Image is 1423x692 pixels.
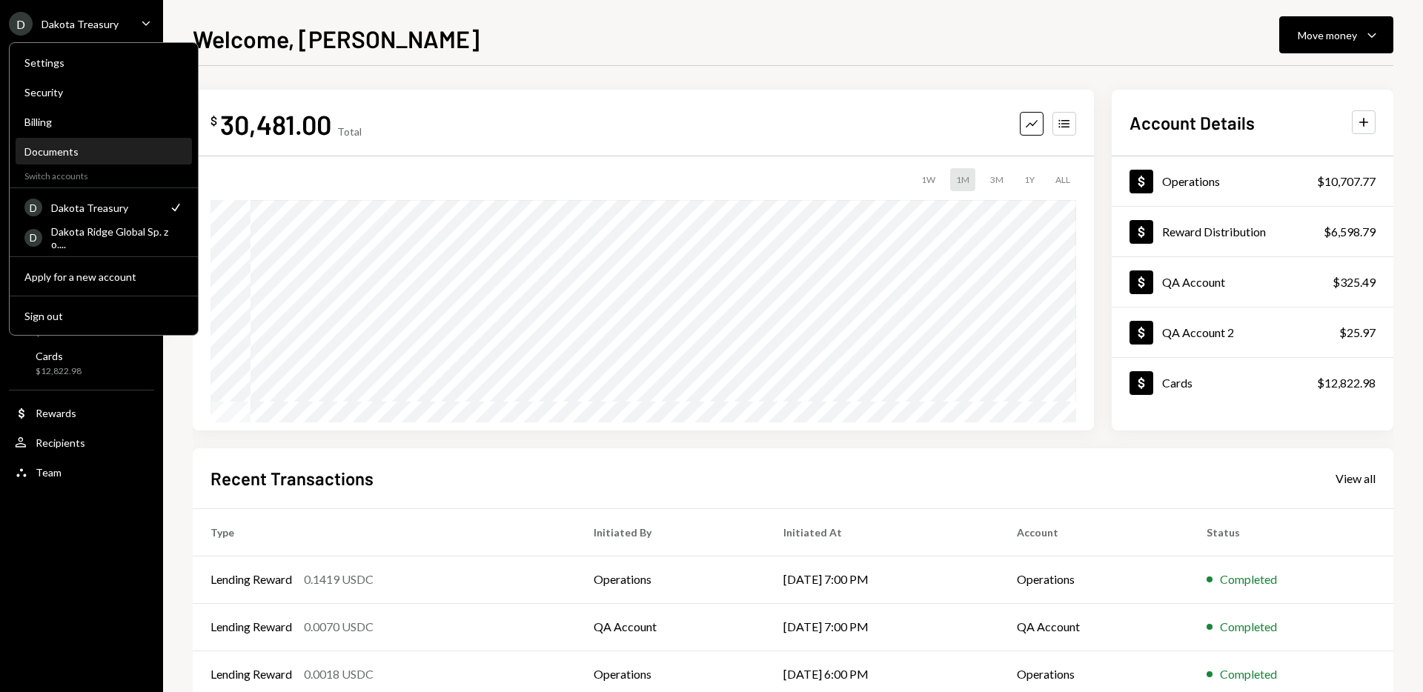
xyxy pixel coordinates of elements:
[36,466,62,479] div: Team
[1112,358,1393,407] a: Cards$12,822.98
[16,108,192,135] a: Billing
[210,618,292,636] div: Lending Reward
[984,168,1009,191] div: 3M
[9,345,154,381] a: Cards$12,822.98
[915,168,941,191] div: 1W
[51,225,183,250] div: Dakota Ridge Global Sp. z o....
[337,125,362,138] div: Total
[999,556,1190,603] td: Operations
[304,570,374,588] div: 0.1419 USDC
[1162,376,1193,390] div: Cards
[9,429,154,456] a: Recipients
[1336,471,1376,486] div: View all
[210,665,292,683] div: Lending Reward
[1112,257,1393,307] a: QA Account$325.49
[193,508,576,556] th: Type
[304,618,374,636] div: 0.0070 USDC
[1018,168,1041,191] div: 1Y
[1162,325,1234,339] div: QA Account 2
[24,145,183,158] div: Documents
[766,508,998,556] th: Initiated At
[24,229,42,247] div: D
[1220,665,1277,683] div: Completed
[950,168,975,191] div: 1M
[1112,307,1393,357] a: QA Account 2$25.97
[1324,223,1376,241] div: $6,598.79
[1162,275,1225,289] div: QA Account
[36,365,82,378] div: $12,822.98
[1220,618,1277,636] div: Completed
[1162,224,1266,239] div: Reward Distribution
[1220,570,1277,588] div: Completed
[24,199,42,216] div: D
[1336,470,1376,486] a: View all
[9,459,154,485] a: Team
[1112,156,1393,206] a: Operations$10,707.77
[51,202,159,214] div: Dakota Treasury
[16,138,192,164] a: Documents
[210,113,217,128] div: $
[36,436,85,449] div: Recipients
[9,12,33,36] div: D
[1049,168,1076,191] div: ALL
[766,603,998,651] td: [DATE] 7:00 PM
[576,603,766,651] td: QA Account
[210,466,374,490] h2: Recent Transactions
[220,107,331,141] div: 30,481.00
[1112,207,1393,256] a: Reward Distribution$6,598.79
[24,116,183,128] div: Billing
[1317,374,1376,392] div: $12,822.98
[193,24,480,53] h1: Welcome, [PERSON_NAME]
[576,508,766,556] th: Initiated By
[42,18,119,30] div: Dakota Treasury
[24,310,183,322] div: Sign out
[16,224,192,250] a: DDakota Ridge Global Sp. z o....
[1317,173,1376,190] div: $10,707.77
[1162,174,1220,188] div: Operations
[16,264,192,290] button: Apply for a new account
[24,56,183,69] div: Settings
[36,407,76,419] div: Rewards
[999,508,1190,556] th: Account
[16,79,192,105] a: Security
[1279,16,1393,53] button: Move money
[766,556,998,603] td: [DATE] 7:00 PM
[304,665,374,683] div: 0.0018 USDC
[210,570,292,588] div: Lending Reward
[1130,110,1255,135] h2: Account Details
[1298,27,1357,43] div: Move money
[1339,324,1376,342] div: $25.97
[16,303,192,330] button: Sign out
[10,167,198,182] div: Switch accounts
[24,270,183,283] div: Apply for a new account
[576,556,766,603] td: Operations
[36,350,82,362] div: Cards
[1189,508,1393,556] th: Status
[1333,273,1376,291] div: $325.49
[24,86,183,99] div: Security
[999,603,1190,651] td: QA Account
[9,399,154,426] a: Rewards
[16,49,192,76] a: Settings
